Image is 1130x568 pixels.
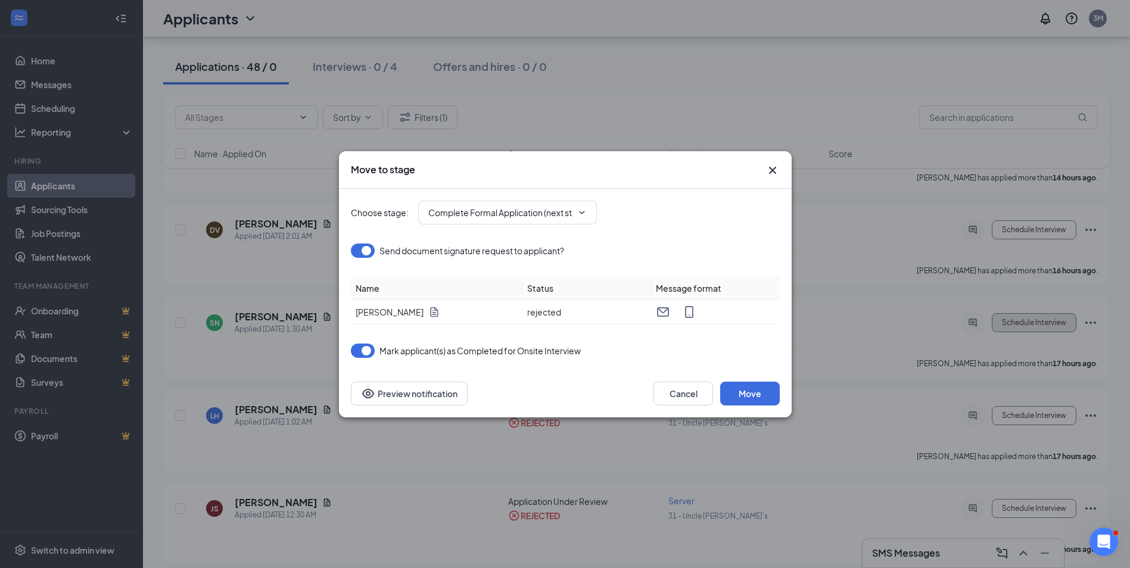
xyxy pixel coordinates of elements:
[351,277,522,300] th: Name
[356,305,424,319] span: [PERSON_NAME]
[351,382,468,405] button: Preview notificationEye
[351,163,415,176] h3: Move to stage
[653,382,713,405] button: Cancel
[1089,528,1118,556] iframe: Intercom live chat
[577,208,587,217] svg: ChevronDown
[351,206,409,219] span: Choose stage :
[428,306,440,318] svg: Document
[720,382,780,405] button: Move
[656,305,670,319] svg: Email
[379,244,564,258] span: Send document signature request to applicant?
[522,277,651,300] th: Status
[361,386,375,401] svg: Eye
[379,344,581,358] span: Mark applicant(s) as Completed for Onsite Interview
[651,277,780,300] th: Message format
[765,163,780,177] button: Close
[682,305,696,319] svg: MobileSms
[522,300,651,324] td: rejected
[765,163,780,177] svg: Cross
